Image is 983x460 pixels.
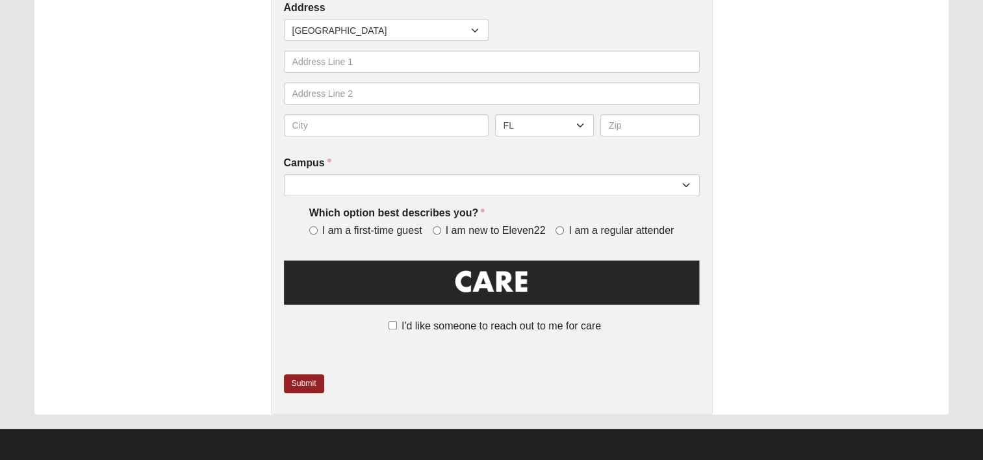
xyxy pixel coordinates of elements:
input: I am new to Eleven22 [433,226,441,235]
span: [GEOGRAPHIC_DATA] [292,19,471,42]
span: I am a regular attender [568,224,674,238]
input: Zip [600,114,700,136]
input: I am a first-time guest [309,226,318,235]
label: Which option best describes you? [309,206,485,221]
label: Campus [284,156,331,171]
input: I am a regular attender [555,226,564,235]
input: I'd like someone to reach out to me for care [389,321,397,329]
input: City [284,114,489,136]
span: I am a first-time guest [322,224,422,238]
span: I'd like someone to reach out to me for care [402,320,601,331]
a: Submit [284,374,324,393]
label: Address [284,1,326,16]
input: Address Line 2 [284,83,700,105]
input: Address Line 1 [284,51,700,73]
span: I am new to Eleven22 [446,224,546,238]
img: Care.png [284,257,700,316]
